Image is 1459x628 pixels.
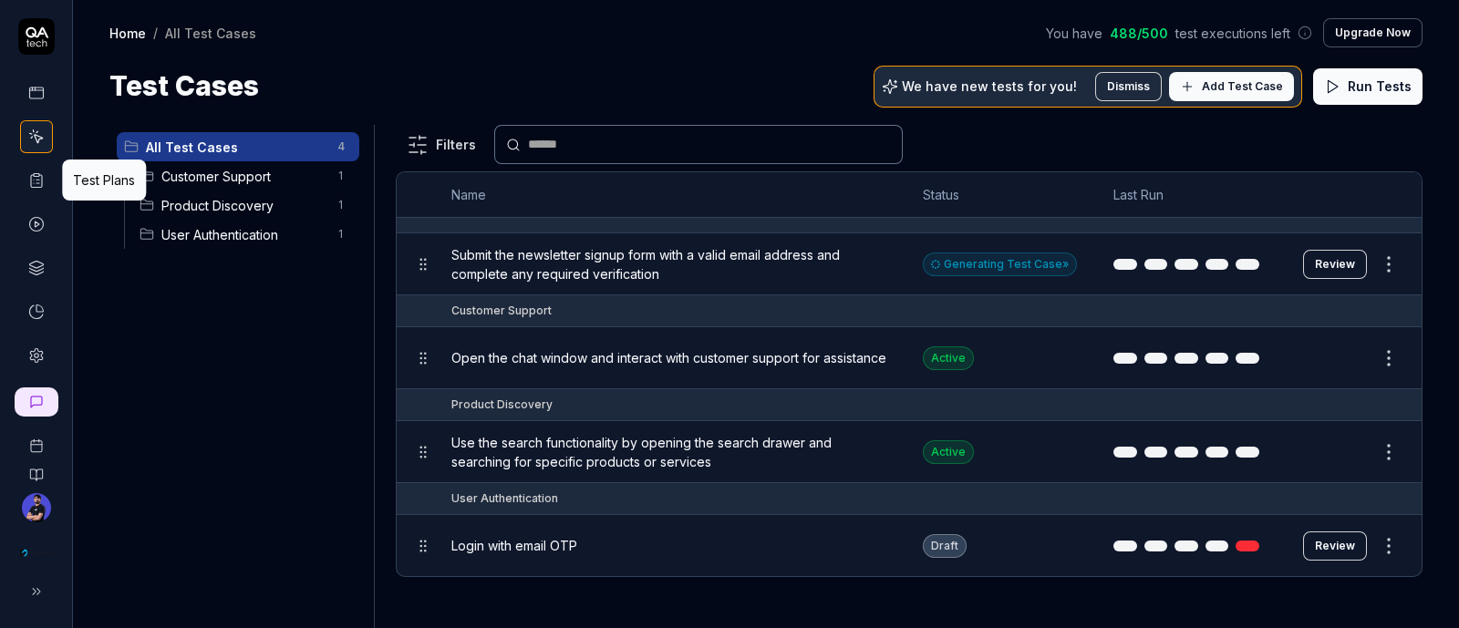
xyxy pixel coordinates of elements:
[902,80,1077,93] p: We have new tests for you!
[923,252,1077,276] div: Generating Test Case »
[451,303,552,319] div: Customer Support
[451,348,886,367] span: Open the chat window and interact with customer support for assistance
[923,534,967,558] div: Draft
[1110,24,1168,43] span: 488 / 500
[1169,72,1294,101] button: Add Test Case
[73,170,135,190] div: Test Plans
[1202,78,1283,95] span: Add Test Case
[146,138,326,157] span: All Test Cases
[132,161,359,190] div: Drag to reorderCustomer Support1
[1323,18,1423,47] button: Upgrade Now
[923,256,1077,272] a: Generating Test Case»
[397,515,1422,576] tr: Login with email OTPDraftReview
[15,387,58,417] a: New conversation
[905,172,1095,218] th: Status
[7,424,65,453] a: Book a call with us
[20,537,53,570] img: SundayProduct Logo
[1095,172,1285,218] th: Last Run
[451,433,886,471] span: Use the search functionality by opening the search drawer and searching for specific products or ...
[330,223,352,245] span: 1
[451,536,577,555] span: Login with email OTP
[451,245,886,283] span: Submit the newsletter signup form with a valid email address and complete any required verification
[1175,24,1290,43] span: test executions left
[7,522,65,573] button: SundayProduct Logo
[109,24,146,42] a: Home
[330,165,352,187] span: 1
[132,190,359,220] div: Drag to reorderProduct Discovery1
[397,327,1422,389] tr: Open the chat window and interact with customer support for assistanceActive
[161,225,326,244] span: User Authentication
[433,172,905,218] th: Name
[1303,531,1367,561] button: Review
[22,493,51,522] img: f94d135f-55d3-432e-9c6b-a086576d5903.jpg
[451,396,553,413] div: Product Discovery
[1313,68,1423,105] button: Run Tests
[161,167,326,186] span: Customer Support
[1303,250,1367,279] button: Review
[451,490,558,507] div: User Authentication
[109,66,259,107] h1: Test Cases
[7,453,65,482] a: Documentation
[396,127,487,163] button: Filters
[1046,24,1102,43] span: You have
[397,233,1422,295] tr: Submit the newsletter signup form with a valid email address and complete any required verificati...
[165,24,256,42] div: All Test Cases
[1095,72,1162,101] button: Dismiss
[397,421,1422,483] tr: Use the search functionality by opening the search drawer and searching for specific products or ...
[923,346,974,370] div: Active
[153,24,158,42] div: /
[132,220,359,249] div: Drag to reorderUser Authentication1
[923,252,1077,276] button: Generating Test Case»
[330,136,352,158] span: 4
[923,440,974,464] div: Active
[330,194,352,216] span: 1
[161,196,326,215] span: Product Discovery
